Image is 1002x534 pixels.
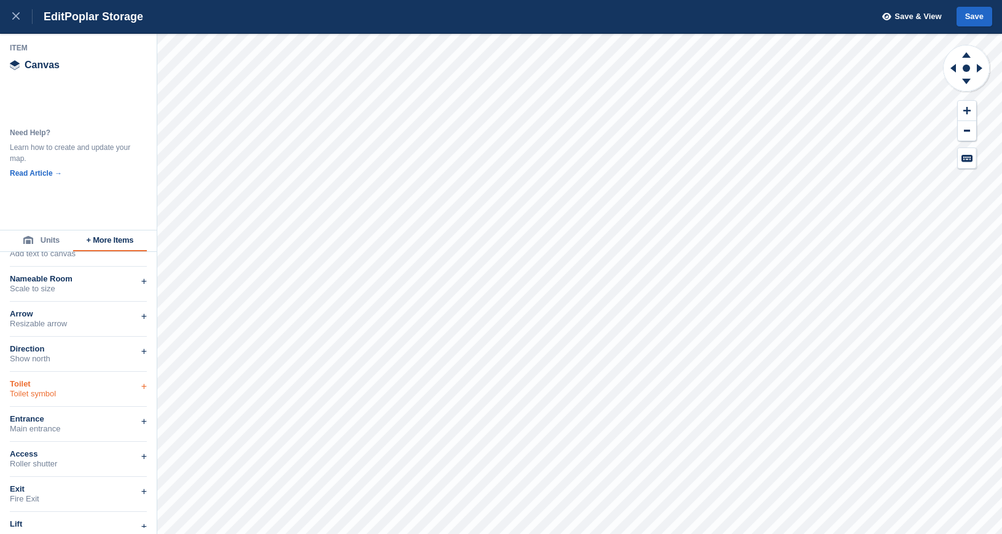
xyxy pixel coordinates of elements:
div: + [141,519,147,534]
div: Resizable arrow [10,319,147,329]
div: Show north [10,354,147,364]
span: Save & View [894,10,941,23]
div: Direction [10,344,147,354]
div: Entrance [10,414,147,424]
div: + [141,449,147,464]
a: Read Article → [10,169,62,178]
div: Exit [10,484,147,494]
div: Nameable RoomScale to size+ [10,267,147,302]
div: + [141,484,147,499]
div: Learn how to create and update your map. [10,142,133,164]
button: Zoom Out [958,121,976,141]
div: Lift [10,519,147,529]
button: + More Items [73,230,147,251]
button: Units [10,230,73,251]
button: Keyboard Shortcuts [958,148,976,168]
div: ArrowResizable arrow+ [10,302,147,337]
div: + [141,274,147,289]
div: ToiletToilet symbol+ [10,372,147,407]
div: DirectionShow north+ [10,337,147,372]
div: Item [10,43,147,53]
button: Zoom In [958,101,976,121]
div: Roller shutter [10,459,147,469]
span: Canvas [25,60,60,70]
div: + [141,344,147,359]
div: Nameable Room [10,274,147,284]
div: Toilet [10,379,147,389]
div: + [141,414,147,429]
div: + [141,379,147,394]
div: Add text to canvas [10,249,147,259]
div: + [141,309,147,324]
div: EntranceMain entrance+ [10,407,147,442]
div: Main entrance [10,424,147,434]
div: ExitFire Exit+ [10,477,147,512]
div: Access [10,449,147,459]
img: canvas-icn.9d1aba5b.svg [10,60,20,70]
div: Arrow [10,309,147,319]
div: Edit Poplar Storage [33,9,143,24]
button: Save [957,7,992,27]
div: AccessRoller shutter+ [10,442,147,477]
button: Save & View [875,7,942,27]
div: Fire Exit [10,494,147,504]
div: Scale to size [10,284,147,294]
div: Need Help? [10,127,133,138]
div: Toilet symbol [10,389,147,399]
